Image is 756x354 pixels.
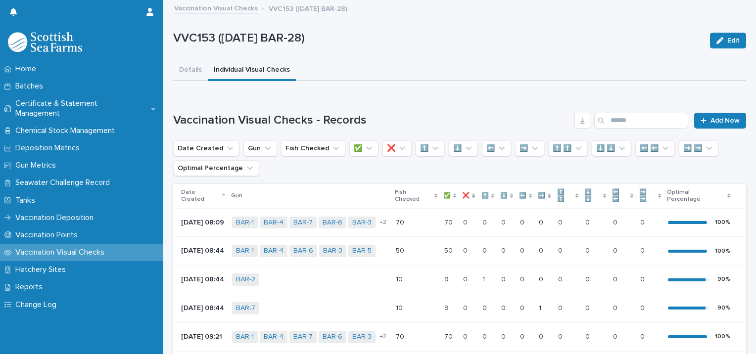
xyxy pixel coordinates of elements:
p: 9 [444,302,451,312]
button: ⬇️ ⬇️ [592,140,631,156]
a: BAR-4 [264,219,283,227]
p: [DATE] 08:44 [181,275,224,284]
span: Edit [727,37,740,44]
p: ❌ [462,190,470,201]
span: Add New [710,117,740,124]
p: 0 [520,302,526,312]
p: Gun [231,190,242,201]
p: ⬅️ ⬅️ [612,187,628,205]
tr: [DATE] 08:44BAR-1 BAR-4 BAR-6 BAR-3 BAR-5 5050 5050 00 00 00 00 00 00 00 00 00 100% [173,237,746,265]
div: 100 % [715,248,730,255]
p: 70 [444,331,455,341]
p: 0 [520,245,526,255]
p: Batches [11,82,51,91]
p: 50 [396,245,406,255]
button: ➡️ [515,140,544,156]
p: Deposition Metrics [11,143,88,153]
a: BAR-6 [323,219,342,227]
p: 0 [585,273,592,284]
p: [DATE] 08:09 [181,219,224,227]
p: 0 [640,273,647,284]
p: 0 [558,302,565,312]
p: 50 [444,245,455,255]
p: Vaccination Deposition [11,213,101,222]
p: 0 [482,245,489,255]
button: Optimal Percentage [173,160,259,176]
input: Search [594,113,688,129]
p: Gun Metrics [11,161,64,170]
p: 0 [463,331,470,341]
a: BAR-7 [293,219,313,227]
div: 100 % [715,333,730,340]
p: 70 [396,331,406,341]
p: 0 [463,302,470,312]
p: 0 [558,245,565,255]
a: BAR-3 [352,333,372,341]
button: Fish Checked [281,140,345,156]
p: 0 [482,302,489,312]
p: 0 [463,245,470,255]
p: 0 [640,302,647,312]
button: ⬅️ [482,140,511,156]
p: 0 [520,273,526,284]
p: ⬆️ [481,190,489,201]
p: Seawater Challenge Record [11,178,118,187]
p: 0 [613,217,619,227]
button: ❌ [382,140,412,156]
p: 0 [501,217,508,227]
img: uOABhIYSsOPhGJQdTwEw [8,32,82,52]
a: BAR-7 [236,304,255,312]
h1: Vaccination Visual Checks - Records [173,113,570,128]
a: Vaccination Visual Checks [174,2,258,13]
p: Hatchery Sites [11,265,74,274]
button: ⬇️ [449,140,478,156]
p: Date Created [181,187,220,205]
p: 1 [482,273,487,284]
p: 0 [585,217,592,227]
p: 0 [613,331,619,341]
p: 0 [558,273,565,284]
p: 0 [501,273,508,284]
a: BAR-3 [352,219,372,227]
p: 0 [558,331,565,341]
p: 0 [640,245,647,255]
p: 0 [463,273,470,284]
p: 9 [444,273,451,284]
a: BAR-7 [293,333,313,341]
p: 0 [585,331,592,341]
p: 0 [539,245,545,255]
button: Edit [710,33,746,48]
p: ⬇️ [500,190,508,201]
div: 90 % [717,276,730,283]
a: BAR-1 [236,247,254,255]
p: Vaccination Points [11,230,86,240]
a: BAR-3 [323,247,342,255]
p: 0 [482,331,489,341]
a: BAR-5 [352,247,372,255]
p: 70 [444,217,455,227]
p: Tanks [11,196,43,205]
p: VVC153 ([DATE] BAR-28) [173,31,702,45]
p: ⬅️ [519,190,526,201]
p: 0 [501,302,508,312]
p: 0 [539,273,545,284]
a: BAR-1 [236,333,254,341]
p: 10 [396,273,405,284]
p: Fish Checked [395,187,432,205]
p: Reports [11,282,50,292]
p: ➡️ [538,190,545,201]
button: ⬆️ ⬆️ [548,140,588,156]
p: Home [11,64,44,74]
button: Individual Visual Checks [208,60,296,81]
p: 0 [613,302,619,312]
p: Optimal Percentage [667,187,725,205]
button: Gun [243,140,277,156]
p: 0 [463,217,470,227]
a: BAR-6 [323,333,342,341]
button: ✅ [349,140,378,156]
p: ✅ [443,190,451,201]
p: Chemical Stock Management [11,126,123,135]
button: Details [173,60,208,81]
p: ⬆️ ⬆️ [557,187,573,205]
p: 0 [640,331,647,341]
